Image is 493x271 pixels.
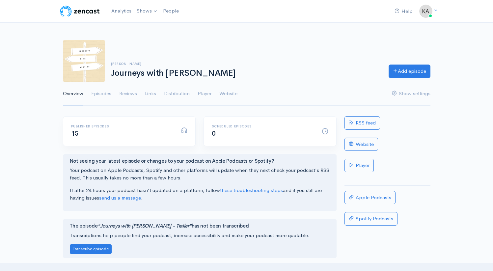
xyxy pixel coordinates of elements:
a: Website [344,138,378,151]
a: Player [344,159,374,172]
a: these troubleshooting steps [220,187,283,193]
a: People [160,4,181,18]
h1: Journeys with [PERSON_NAME] [111,68,381,78]
a: Show settings [392,82,430,106]
a: Spotify Podcasts [344,212,397,226]
h4: The episode has not been transcribed [70,223,330,229]
a: send us a message [99,195,141,201]
a: Episodes [91,82,111,106]
p: If after 24 hours your podcast hasn't updated on a platform, follow and if you still are having i... [70,187,330,202]
button: Transcribe episode [70,244,112,254]
p: Your podcast on Apple Podcasts, Spotify and other platforms will update when they next check your... [70,167,330,181]
p: Transcriptions help people find your podcast, increase accessibility and make your podcast more q... [70,232,330,239]
a: Player [198,82,211,106]
a: Shows [134,4,160,18]
i: "Journeys with [PERSON_NAME] - Trailer" [97,223,191,229]
a: Add episode [389,65,430,78]
a: Reviews [119,82,137,106]
h6: Published episodes [71,124,173,128]
a: Apple Podcasts [344,191,396,204]
img: ... [419,5,432,18]
h6: [PERSON_NAME] [111,62,381,66]
h6: Scheduled episodes [212,124,314,128]
a: Transcribe episode [70,245,112,252]
a: Analytics [109,4,134,18]
a: Overview [63,82,83,106]
a: Links [145,82,156,106]
a: Help [392,4,415,18]
a: Distribution [164,82,190,106]
span: 0 [212,129,216,138]
h4: Not seeing your latest episode or changes to your podcast on Apple Podcasts or Spotify? [70,158,330,164]
a: RSS feed [344,116,380,130]
a: Website [219,82,237,106]
img: ZenCast Logo [59,5,101,18]
span: 15 [71,129,79,138]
